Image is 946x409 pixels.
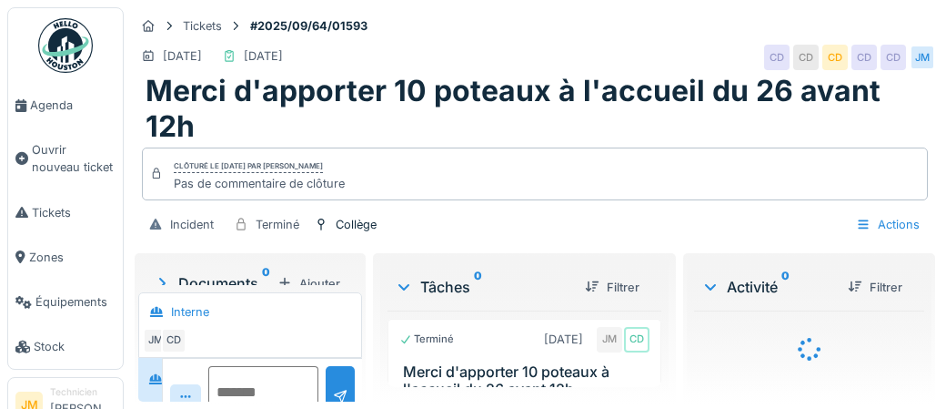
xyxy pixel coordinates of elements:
span: Agenda [30,97,116,114]
a: Stock [8,324,123,369]
div: Incident [170,216,214,233]
div: CD [624,327,649,353]
div: JM [143,328,168,353]
a: Ouvrir nouveau ticket [8,128,123,189]
div: Technicien [50,385,116,399]
h1: Merci d'apporter 10 poteaux à l'accueil du 26 avant 12h [146,74,924,144]
div: Activité [701,276,833,298]
div: [DATE] [163,47,202,65]
div: Actions [848,211,928,238]
div: CD [851,45,877,70]
div: Terminé [256,216,299,233]
strong: #2025/09/64/01593 [243,17,375,35]
div: Tickets [183,17,222,35]
div: CD [881,45,906,70]
div: Tâches [395,276,570,298]
div: Filtrer [840,275,910,300]
span: Tickets [32,204,116,221]
div: Pas de commentaire de clôture [174,175,345,192]
div: CD [764,45,790,70]
div: Filtrer [578,275,647,300]
span: Stock [34,338,116,355]
div: JM [910,45,935,70]
sup: 0 [262,272,270,294]
div: [DATE] [544,331,583,348]
div: Interne [171,303,209,321]
a: Tickets [8,190,123,235]
a: Agenda [8,83,123,128]
a: Zones [8,235,123,280]
span: Ouvrir nouveau ticket [32,141,116,176]
div: [DATE] [244,47,283,65]
div: CD [822,45,848,70]
div: Documents [153,272,270,294]
div: CD [161,328,186,353]
div: Terminé [399,332,454,347]
a: Équipements [8,280,123,324]
h3: Merci d'apporter 10 poteaux à l'accueil du 26 avant 12h [403,363,653,398]
span: Équipements [35,293,116,311]
div: JM [597,327,622,353]
div: CD [793,45,819,70]
img: Badge_color-CXgf-gQk.svg [38,18,93,73]
sup: 0 [474,276,482,298]
div: Clôturé le [DATE] par [PERSON_NAME] [174,160,323,173]
sup: 0 [781,276,790,298]
div: Ajouter [270,271,347,296]
div: Collège [336,216,377,233]
span: Zones [29,249,116,266]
